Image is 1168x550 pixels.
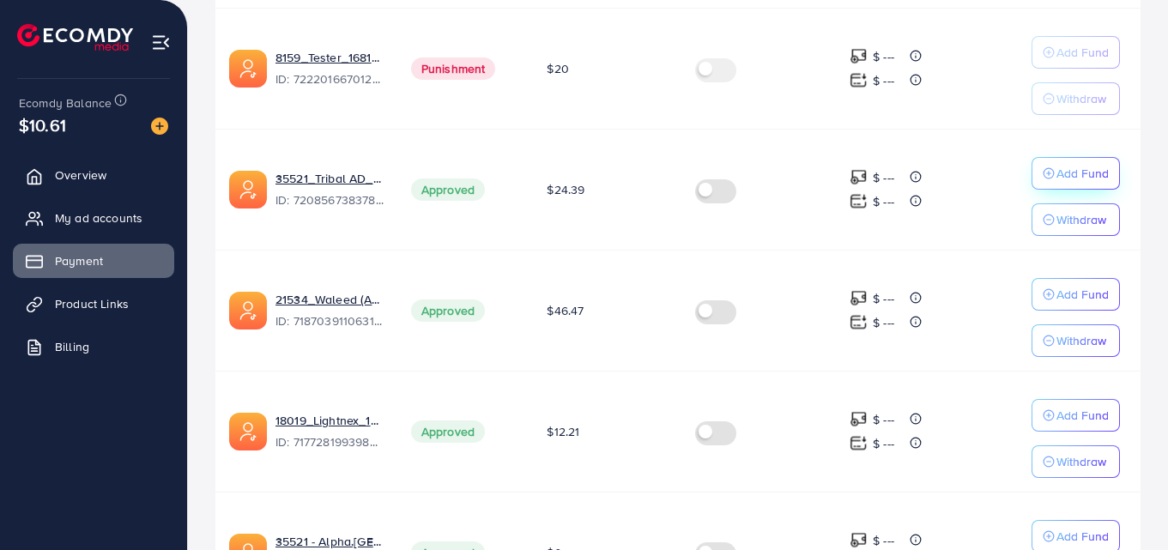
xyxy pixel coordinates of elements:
button: Add Fund [1032,157,1120,190]
iframe: Chat [1095,473,1155,537]
span: Billing [55,338,89,355]
p: $ --- [873,409,894,430]
a: 21534_Waleed (Ad Account)_1673362962744 [275,291,384,308]
img: ic-ads-acc.e4c84228.svg [229,413,267,450]
p: $ --- [873,312,894,333]
img: top-up amount [850,434,868,452]
button: Add Fund [1032,399,1120,432]
p: Withdraw [1056,209,1106,230]
img: ic-ads-acc.e4c84228.svg [229,292,267,329]
button: Add Fund [1032,36,1120,69]
img: top-up amount [850,289,868,307]
p: Withdraw [1056,451,1106,472]
p: $ --- [873,167,894,188]
p: $ --- [873,70,894,91]
a: Billing [13,329,174,364]
a: 35521 - Alpha.[GEOGRAPHIC_DATA] [275,533,384,550]
span: ID: 7177281993980297217 [275,433,384,450]
span: $20 [547,60,568,77]
img: top-up amount [850,71,868,89]
p: Add Fund [1056,405,1109,426]
span: $12.21 [547,423,579,440]
span: Product Links [55,295,129,312]
a: 18019_Lightnex_1671190486617 [275,412,384,429]
div: <span class='underline'>8159_Tester_1681506806609</span></br>7222016670129307649 [275,49,384,88]
p: Add Fund [1056,526,1109,547]
img: ic-ads-acc.e4c84228.svg [229,50,267,88]
span: $24.39 [547,181,584,198]
img: menu [151,33,171,52]
img: top-up amount [850,313,868,331]
span: Payment [55,252,103,269]
div: <span class='underline'>35521_Tribal AD_1678378086761</span></br>7208567383781359618 [275,170,384,209]
span: Ecomdy Balance [19,94,112,112]
p: Add Fund [1056,163,1109,184]
p: Add Fund [1056,284,1109,305]
span: $46.47 [547,302,584,319]
span: ID: 7187039110631145473 [275,312,384,329]
div: <span class='underline'>21534_Waleed (Ad Account)_1673362962744</span></br>7187039110631145473 [275,291,384,330]
img: top-up amount [850,168,868,186]
div: <span class='underline'>18019_Lightnex_1671190486617</span></br>7177281993980297217 [275,412,384,451]
img: logo [17,24,133,51]
img: top-up amount [850,192,868,210]
img: image [151,118,168,135]
button: Withdraw [1032,82,1120,115]
img: top-up amount [850,410,868,428]
p: Withdraw [1056,88,1106,109]
a: My ad accounts [13,201,174,235]
p: $ --- [873,191,894,212]
p: Withdraw [1056,330,1106,351]
span: Approved [411,299,485,322]
span: ID: 7222016670129307649 [275,70,384,88]
span: Punishment [411,57,496,80]
span: Overview [55,166,106,184]
span: $10.61 [19,112,66,137]
span: Approved [411,178,485,201]
button: Withdraw [1032,203,1120,236]
img: top-up amount [850,531,868,549]
button: Withdraw [1032,445,1120,478]
img: ic-ads-acc.e4c84228.svg [229,171,267,209]
p: $ --- [873,288,894,309]
a: Overview [13,158,174,192]
span: Approved [411,420,485,443]
p: $ --- [873,433,894,454]
button: Add Fund [1032,278,1120,311]
button: Withdraw [1032,324,1120,357]
span: My ad accounts [55,209,142,227]
a: Product Links [13,287,174,321]
img: top-up amount [850,47,868,65]
span: ID: 7208567383781359618 [275,191,384,209]
p: Add Fund [1056,42,1109,63]
a: Payment [13,244,174,278]
a: 8159_Tester_1681506806609 [275,49,384,66]
p: $ --- [873,46,894,67]
a: 35521_Tribal AD_1678378086761 [275,170,384,187]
